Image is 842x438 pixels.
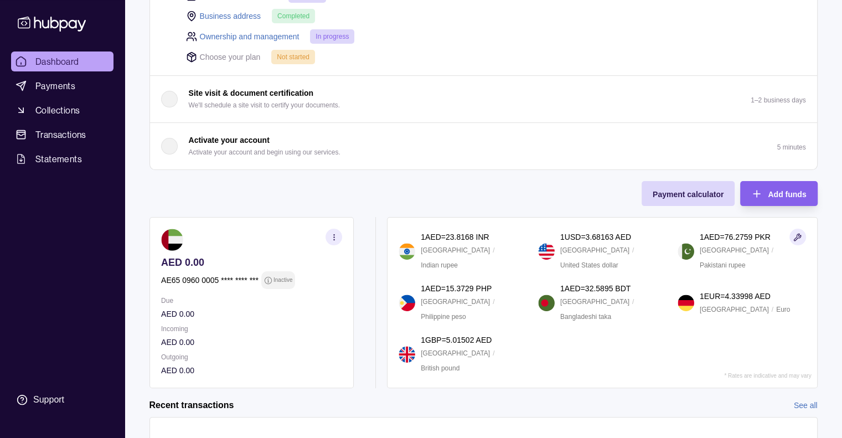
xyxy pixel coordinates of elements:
p: AED 0.00 [161,256,342,269]
span: Dashboard [35,55,79,68]
p: Due [161,295,342,307]
p: We'll schedule a site visit to certify your documents. [189,99,340,111]
p: AED 0.00 [161,364,342,377]
p: Incoming [161,323,342,335]
button: Activate your account Activate your account and begin using our services.5 minutes [150,123,817,169]
p: British pound [421,362,459,374]
p: United States dollar [560,259,618,271]
p: * Rates are indicative and may vary [724,373,811,379]
p: AED 0.00 [161,336,342,348]
p: [GEOGRAPHIC_DATA] [421,347,490,359]
p: [GEOGRAPHIC_DATA] [421,296,490,308]
a: See all [794,399,818,411]
span: Statements [35,152,82,166]
img: pk [678,243,694,260]
p: 1 AED = 76.2759 PKR [700,231,771,243]
p: / [632,244,634,256]
p: 1 USD = 3.68163 AED [560,231,631,243]
p: [GEOGRAPHIC_DATA] [700,303,769,316]
img: ph [399,295,415,311]
span: Payment calculator [653,190,724,199]
p: Indian rupee [421,259,458,271]
p: Euro [776,303,790,316]
button: Site visit & document certification We'll schedule a site visit to certify your documents.1–2 bus... [150,76,817,122]
p: [GEOGRAPHIC_DATA] [560,244,629,256]
h2: Recent transactions [149,399,234,411]
span: Transactions [35,128,86,141]
p: / [772,244,773,256]
p: Choose your plan [200,51,261,63]
img: de [678,295,694,311]
p: AED 0.00 [161,308,342,320]
a: Business address [200,10,261,22]
span: Collections [35,104,80,117]
span: In progress [316,33,349,40]
img: us [538,243,555,260]
span: Add funds [768,190,806,199]
p: 5 minutes [777,143,805,151]
span: Completed [277,12,309,20]
button: Add funds [740,181,817,206]
img: ae [161,229,183,251]
span: Payments [35,79,75,92]
p: / [493,347,494,359]
p: / [493,244,494,256]
a: Payments [11,76,113,96]
img: in [399,243,415,260]
a: Support [11,388,113,411]
p: Bangladeshi taka [560,311,611,323]
p: 1 AED = 32.5895 BDT [560,282,631,295]
p: 1 GBP = 5.01502 AED [421,334,492,346]
p: [GEOGRAPHIC_DATA] [560,296,629,308]
div: Support [33,394,64,406]
img: bd [538,295,555,311]
p: Philippine peso [421,311,466,323]
a: Collections [11,100,113,120]
p: / [493,296,494,308]
a: Ownership and management [200,30,299,43]
p: Pakistani rupee [700,259,746,271]
p: Site visit & document certification [189,87,314,99]
a: Transactions [11,125,113,145]
p: Activate your account [189,134,270,146]
p: Outgoing [161,351,342,363]
button: Payment calculator [642,181,735,206]
p: [GEOGRAPHIC_DATA] [421,244,490,256]
p: Inactive [273,274,292,286]
a: Statements [11,149,113,169]
p: 1 AED = 23.8168 INR [421,231,489,243]
img: gb [399,346,415,363]
p: 1 AED = 15.3729 PHP [421,282,492,295]
p: [GEOGRAPHIC_DATA] [700,244,769,256]
p: Activate your account and begin using our services. [189,146,340,158]
p: / [632,296,634,308]
p: 1 EUR = 4.33998 AED [700,290,771,302]
p: / [772,303,773,316]
p: 1–2 business days [751,96,805,104]
a: Dashboard [11,51,113,71]
span: Not started [277,53,309,61]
